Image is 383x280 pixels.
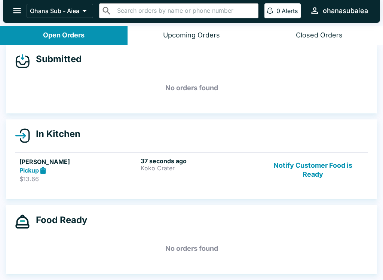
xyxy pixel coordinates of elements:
[15,74,368,101] h5: No orders found
[15,235,368,262] h5: No orders found
[307,3,371,19] button: ohanasubaiea
[282,7,298,15] p: Alerts
[30,214,87,226] h4: Food Ready
[30,7,79,15] p: Ohana Sub - Aiea
[27,4,93,18] button: Ohana Sub - Aiea
[276,7,280,15] p: 0
[15,152,368,188] a: [PERSON_NAME]Pickup$13.6637 seconds agoKoko CraterNotify Customer Food is Ready
[323,6,368,15] div: ohanasubaiea
[30,54,82,65] h4: Submitted
[115,6,255,16] input: Search orders by name or phone number
[19,167,39,174] strong: Pickup
[141,157,259,165] h6: 37 seconds ago
[30,128,80,140] h4: In Kitchen
[43,31,85,40] div: Open Orders
[262,157,364,183] button: Notify Customer Food is Ready
[296,31,343,40] div: Closed Orders
[7,1,27,20] button: open drawer
[19,175,138,183] p: $13.66
[141,165,259,171] p: Koko Crater
[19,157,138,166] h5: [PERSON_NAME]
[163,31,220,40] div: Upcoming Orders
